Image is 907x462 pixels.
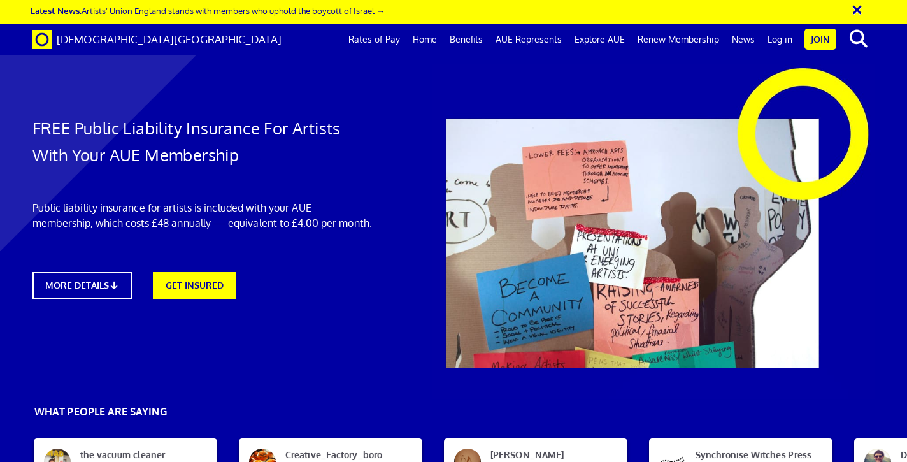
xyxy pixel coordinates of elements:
[725,24,761,55] a: News
[32,115,373,168] h1: FREE Public Liability Insurance For Artists With Your AUE Membership
[31,5,82,16] strong: Latest News:
[568,24,631,55] a: Explore AUE
[406,24,443,55] a: Home
[32,272,133,299] a: MORE DETAILS
[489,24,568,55] a: AUE Represents
[839,25,878,52] button: search
[23,24,291,55] a: Brand [DEMOGRAPHIC_DATA][GEOGRAPHIC_DATA]
[761,24,799,55] a: Log in
[631,24,725,55] a: Renew Membership
[57,32,282,46] span: [DEMOGRAPHIC_DATA][GEOGRAPHIC_DATA]
[443,24,489,55] a: Benefits
[153,272,236,299] a: GET INSURED
[342,24,406,55] a: Rates of Pay
[31,5,385,16] a: Latest News:Artists’ Union England stands with members who uphold the boycott of Israel →
[804,29,836,50] a: Join
[32,200,373,231] p: Public liability insurance for artists is included with your AUE membership, which costs £48 annu...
